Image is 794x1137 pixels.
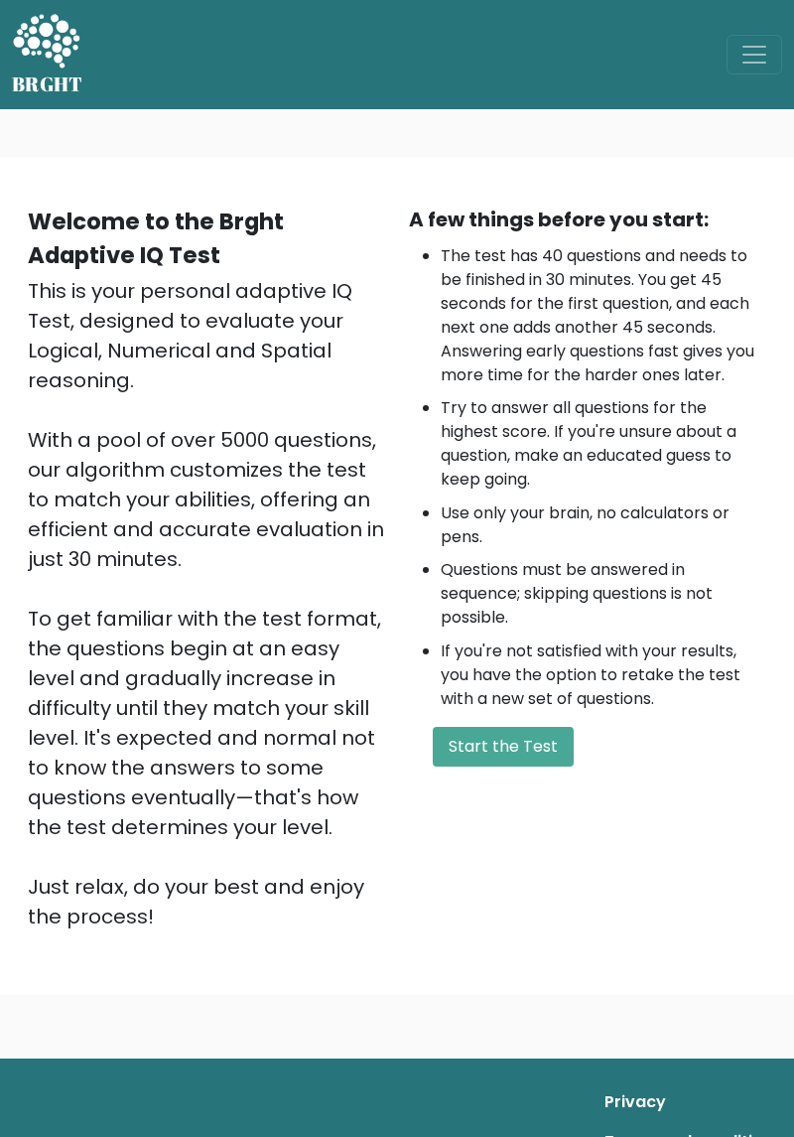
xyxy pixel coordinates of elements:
[441,501,766,549] li: Use only your brain, no calculators or pens.
[441,396,766,492] li: Try to answer all questions for the highest score. If you're unsure about a question, make an edu...
[409,205,766,234] div: A few things before you start:
[12,8,83,101] a: BRGHT
[28,276,385,931] div: This is your personal adaptive IQ Test, designed to evaluate your Logical, Numerical and Spatial ...
[28,206,284,271] b: Welcome to the Brght Adaptive IQ Test
[433,727,574,767] button: Start the Test
[441,244,766,387] li: The test has 40 questions and needs to be finished in 30 minutes. You get 45 seconds for the firs...
[441,558,766,630] li: Questions must be answered in sequence; skipping questions is not possible.
[727,35,782,74] button: Toggle navigation
[12,72,83,96] h5: BRGHT
[441,640,766,711] li: If you're not satisfied with your results, you have the option to retake the test with a new set ...
[604,1082,782,1122] a: Privacy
